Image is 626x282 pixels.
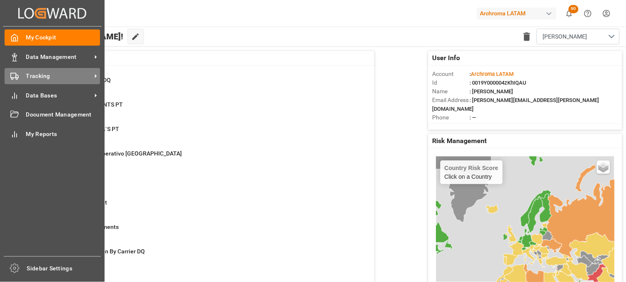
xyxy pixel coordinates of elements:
a: 244Seguimiento Operativo [GEOGRAPHIC_DATA]Container Schema [42,149,364,167]
h4: Country Risk Score [445,165,499,171]
span: Data Management [26,53,92,61]
a: Layers [597,160,610,174]
div: Click on a Country [445,165,499,180]
a: 26CAMBIO DE ETA´S PTContainer Schema [42,125,364,142]
button: show 90 new notifications [560,4,579,23]
span: : [PERSON_NAME][EMAIL_ADDRESS][PERSON_NAME][DOMAIN_NAME] [433,97,599,112]
span: : [470,71,514,77]
a: 0Customer AvientContainer Schema [42,198,364,216]
span: : 0019Y000004zKhIQAU [470,80,527,86]
a: My Cockpit [5,29,100,46]
span: Data Bases [26,91,92,100]
span: Hello [PERSON_NAME]! [34,29,123,44]
a: 45New Creations DQContainer Schema [42,76,364,93]
span: : — [470,114,477,121]
span: My Reports [26,130,100,139]
a: Document Management [5,107,100,123]
a: 22TRANSSHIPMENTS PTContainer Schema [42,100,364,118]
a: 154TransshipmentContainer Schema [42,174,364,191]
button: Help Center [579,4,597,23]
button: Archroma LATAM [477,5,560,21]
span: Sidebar Settings [27,264,101,273]
a: 75Escalated ShipmentsContainer Schema [42,223,364,240]
span: Account Type [433,122,470,131]
span: : [PERSON_NAME] [470,88,514,95]
span: Phone [433,113,470,122]
span: Document Management [26,110,100,119]
span: Archroma LATAM [471,71,514,77]
span: Id [433,78,470,87]
span: Name [433,87,470,96]
span: Tracking [26,72,92,80]
span: Seguimiento Operativo [GEOGRAPHIC_DATA] [63,150,182,157]
span: 90 [569,5,579,13]
span: User Info [433,53,460,63]
button: open menu [537,29,620,44]
a: My Reports [5,126,100,142]
span: [PERSON_NAME] [543,32,587,41]
span: Account [433,70,470,78]
span: : Shipper [470,123,491,129]
span: My Cockpit [26,33,100,42]
a: 0Events Not Given By Carrier DQContainer Schema [42,247,364,265]
div: Archroma LATAM [477,7,557,19]
span: Email Address [433,96,470,105]
span: Risk Management [433,136,487,146]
